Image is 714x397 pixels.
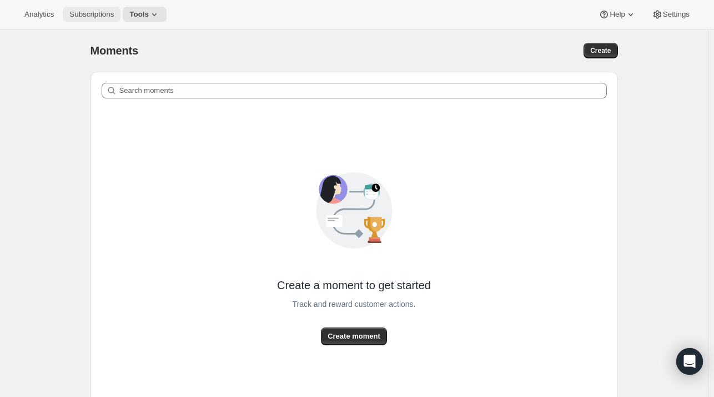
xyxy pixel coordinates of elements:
span: Tools [129,10,149,19]
span: Track and reward customer actions. [292,296,415,312]
span: Analytics [24,10,54,19]
span: Subscriptions [69,10,114,19]
button: Help [592,7,642,22]
button: Analytics [18,7,61,22]
span: Create a moment to get started [277,277,431,293]
button: Create [584,43,617,58]
span: Create [590,46,611,55]
button: Settings [645,7,696,22]
input: Search moments [119,83,607,98]
span: Help [610,10,625,19]
div: Open Intercom Messenger [676,348,703,375]
button: Tools [123,7,167,22]
button: Create moment [321,327,387,345]
span: Create moment [328,331,380,342]
button: Subscriptions [63,7,120,22]
span: Moments [90,44,138,57]
span: Settings [663,10,690,19]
